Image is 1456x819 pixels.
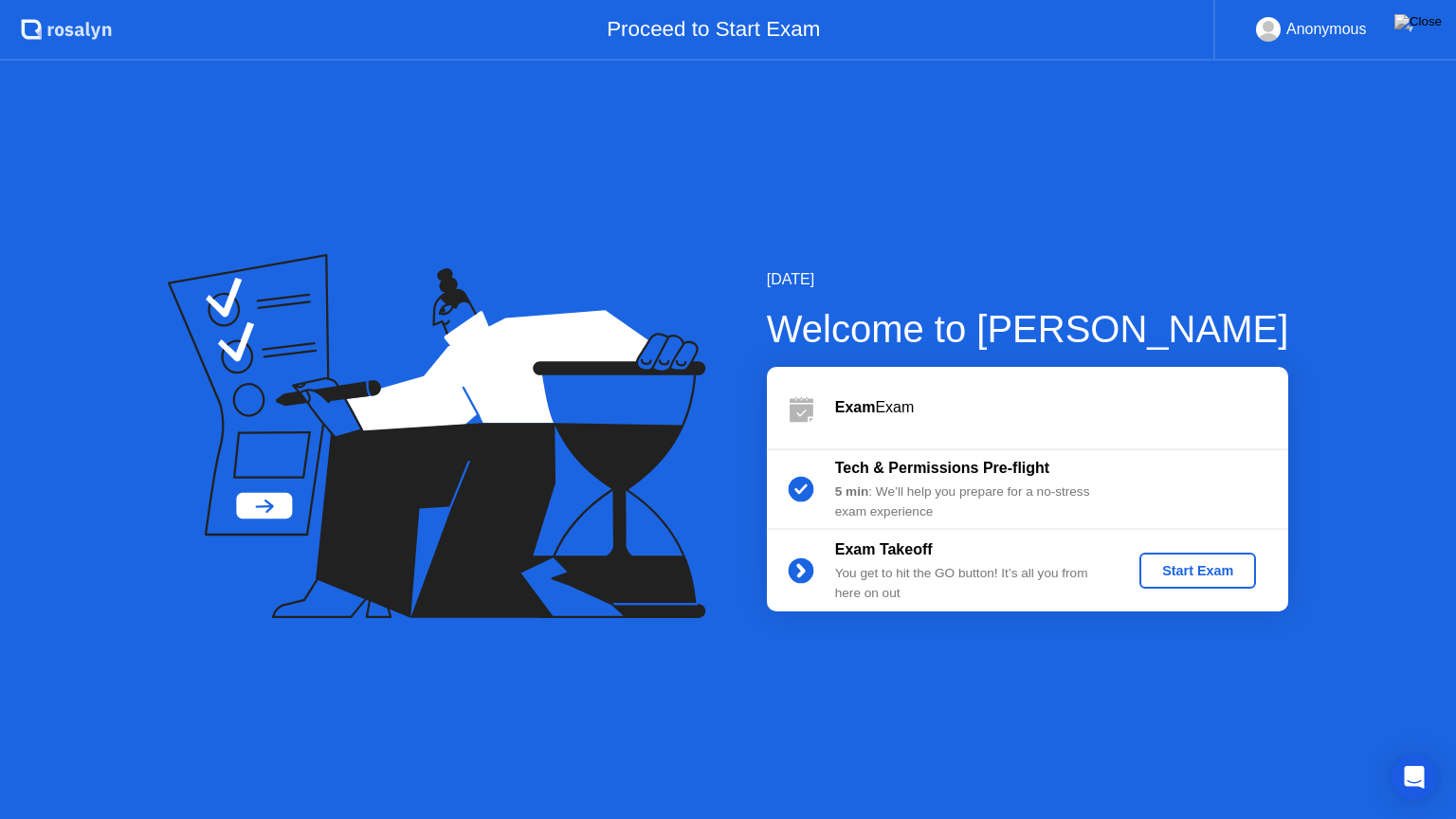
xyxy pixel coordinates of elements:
b: Exam Takeoff [835,541,933,557]
div: : We’ll help you prepare for a no-stress exam experience [835,482,1108,521]
div: Anonymous [1286,17,1367,42]
div: You get to hit the GO button! It’s all you from here on out [835,564,1108,603]
b: Tech & Permissions Pre-flight [835,460,1049,476]
b: Exam [835,399,876,415]
button: Start Exam [1139,553,1256,589]
div: Open Intercom Messenger [1392,755,1437,800]
div: Start Exam [1147,563,1248,578]
img: Close [1394,14,1442,29]
div: Exam [835,396,1288,419]
div: Welcome to [PERSON_NAME] [767,300,1289,357]
div: [DATE] [767,268,1289,291]
b: 5 min [835,484,869,499]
